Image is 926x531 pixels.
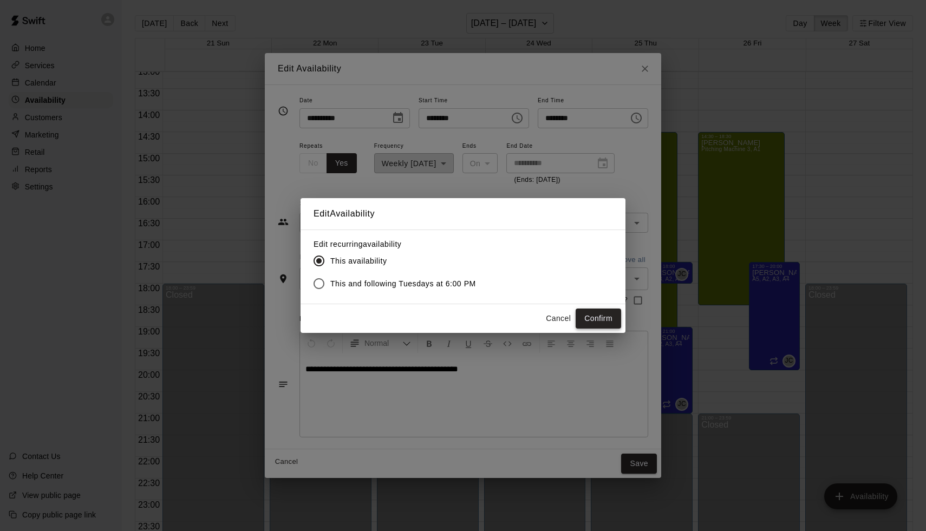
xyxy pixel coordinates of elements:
label: Edit recurring availability [314,239,485,250]
span: This availability [330,255,387,267]
button: Confirm [576,309,621,329]
button: Cancel [541,309,576,329]
h2: Edit Availability [301,198,625,230]
span: This and following Tuesdays at 6:00 PM [330,278,476,290]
